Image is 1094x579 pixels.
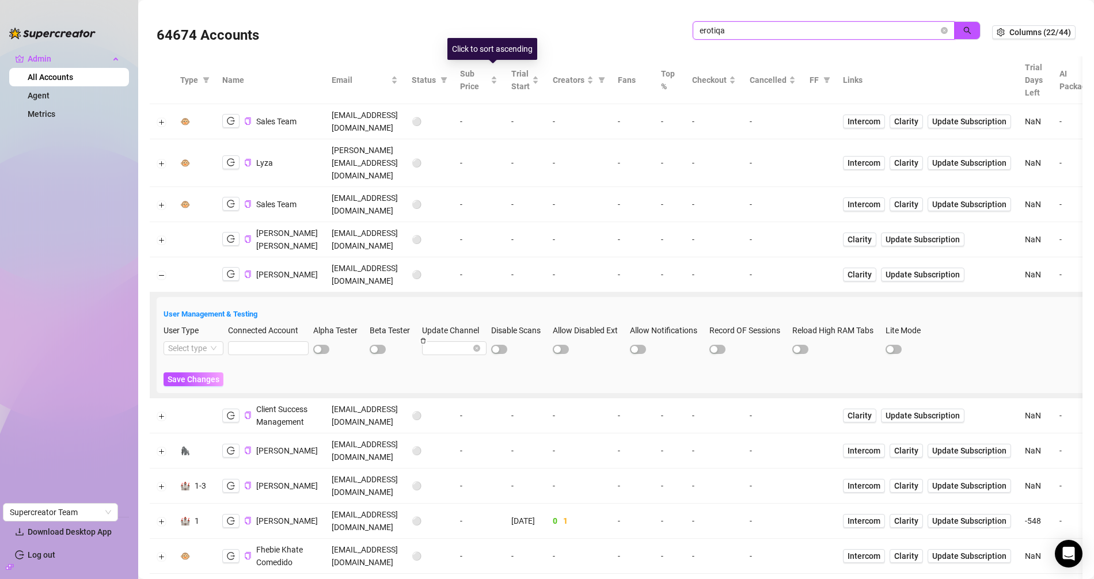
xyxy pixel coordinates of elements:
span: Columns (22/44) [1009,28,1071,37]
label: Beta Tester [370,324,417,337]
a: Intercom [843,514,885,528]
td: - [611,257,654,292]
span: Clarity [894,550,918,562]
td: - [504,222,546,257]
span: logout [227,517,235,525]
button: logout [222,549,240,563]
label: User Type [164,324,206,337]
span: AI Package [1059,67,1091,93]
div: 🦍 [180,444,190,457]
button: logout [222,444,240,458]
button: Expand row [157,159,166,168]
a: Clarity [890,156,923,170]
a: Log out [28,550,55,559]
button: Copy Account UID [244,517,252,525]
td: - [546,433,611,468]
td: - [504,187,546,222]
a: Clarity [843,233,876,246]
span: Clarity [848,409,872,422]
span: Clarity [894,479,918,492]
button: Copy Account UID [244,412,252,420]
span: Email [332,74,389,86]
label: Disable Scans [491,324,548,337]
a: Metrics [28,109,55,119]
span: copy [244,159,252,166]
td: NaN [1018,139,1053,187]
span: Sub Price [460,67,488,93]
span: logout [227,447,235,455]
td: - [685,433,743,468]
button: Allow Notifications [630,345,646,354]
button: Save Changes [164,372,223,386]
span: filter [203,77,210,83]
span: ⚪ [412,158,421,167]
a: Agent [28,91,50,100]
td: - [546,104,611,139]
td: - [504,104,546,139]
span: filter [598,77,605,83]
td: - [546,139,611,187]
button: Allow Disabled Ext [553,345,569,354]
div: 🐵 [180,157,190,169]
td: - [654,187,685,222]
button: Expand row [157,200,166,209]
td: [EMAIL_ADDRESS][DOMAIN_NAME] [325,504,405,539]
th: Trial Days Left [1018,56,1053,104]
span: Intercom [848,444,880,457]
th: Links [836,56,1018,104]
span: copy [244,117,252,125]
td: - [654,504,685,539]
span: Clarity [848,233,872,246]
button: logout [222,514,240,528]
td: - [504,398,546,433]
button: Disable Scans [491,345,507,354]
button: Expand row [157,482,166,492]
td: - [743,222,803,257]
label: Allow Disabled Ext [553,324,625,337]
td: - [654,468,685,504]
td: - [504,539,546,574]
span: Cancelled [750,74,787,86]
span: Checkout [692,74,727,86]
button: Update Subscription [881,409,964,422]
td: [EMAIL_ADDRESS][DOMAIN_NAME] [325,398,405,433]
span: close-circle [473,345,480,352]
label: Lite Mode [886,324,928,337]
td: - [611,468,654,504]
span: Update Subscription [886,270,960,279]
td: - [611,104,654,139]
a: Clarity [890,514,923,528]
a: Intercom [843,444,885,458]
span: crown [15,54,24,63]
td: [EMAIL_ADDRESS][DOMAIN_NAME] [325,104,405,139]
td: - [453,222,504,257]
td: [EMAIL_ADDRESS][DOMAIN_NAME] [325,539,405,574]
span: ⚪ [412,411,421,420]
td: - [743,139,803,187]
td: - [546,222,611,257]
td: - [611,139,654,187]
button: Expand row [157,117,166,127]
td: - [654,222,685,257]
button: logout [222,409,240,422]
span: FF [810,74,819,86]
span: logout [227,412,235,420]
td: - [654,398,685,433]
td: - [685,187,743,222]
button: Update Subscription [881,268,964,281]
span: filter [438,71,450,89]
button: Expand row [157,412,166,421]
th: Trial Start [504,56,546,104]
td: - [654,104,685,139]
th: Sub Price [453,56,504,104]
a: Intercom [843,156,885,170]
span: Save Changes [168,375,219,384]
td: - [685,257,743,292]
td: - [546,468,611,504]
td: - [685,398,743,433]
span: copy [244,200,252,208]
span: logout [227,158,235,166]
td: NaN [1018,433,1053,468]
span: Intercom [848,157,880,169]
span: logout [227,552,235,560]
